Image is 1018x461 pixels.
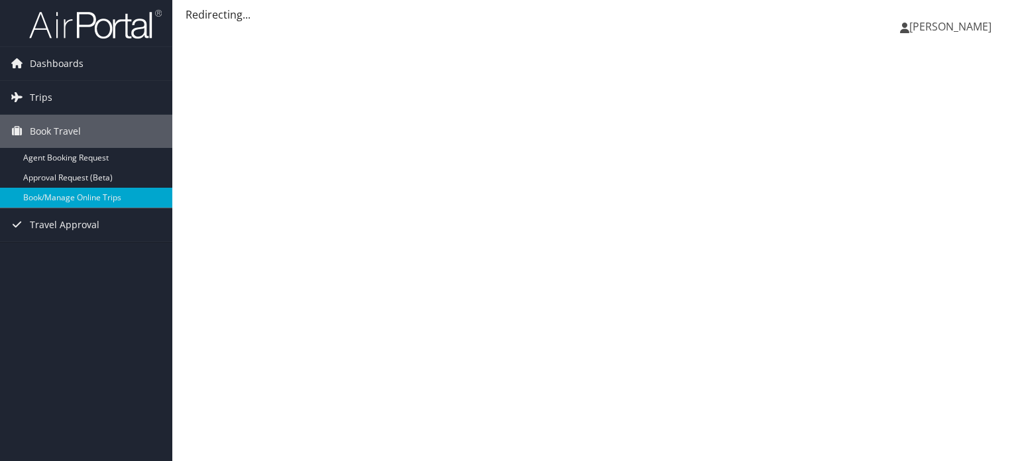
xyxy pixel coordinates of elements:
[30,81,52,114] span: Trips
[900,7,1005,46] a: [PERSON_NAME]
[909,19,991,34] span: [PERSON_NAME]
[29,9,162,40] img: airportal-logo.png
[30,208,99,241] span: Travel Approval
[30,47,84,80] span: Dashboards
[30,115,81,148] span: Book Travel
[186,7,1005,23] div: Redirecting...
